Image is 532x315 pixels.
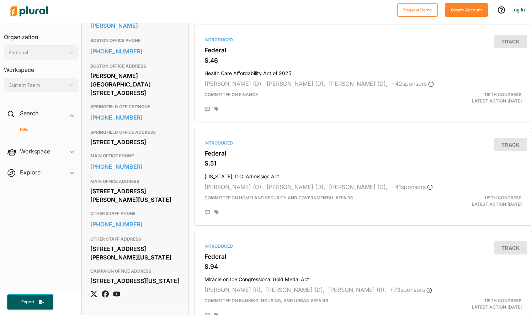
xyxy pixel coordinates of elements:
span: [PERSON_NAME] (D), [204,183,263,190]
h4: [US_STATE], D.C. Admission Act [204,170,522,180]
h3: MAIN OFFICE ADDRESS [90,177,180,186]
span: [PERSON_NAME] (R), [328,286,386,293]
h4: Health Care Affordability Act of 2025 [204,67,522,77]
div: [STREET_ADDRESS][PERSON_NAME][US_STATE] [90,243,180,263]
div: Add Position Statement [204,106,210,112]
span: [PERSON_NAME] (D), [204,80,263,87]
a: Bills [11,126,74,133]
h3: S.51 [204,160,522,167]
h3: BOSTON OFFICE ADDRESS [90,62,180,70]
div: Introduced [204,37,522,43]
div: [STREET_ADDRESS] [90,137,180,147]
div: Introduced [204,140,522,146]
h3: Workspace [4,59,78,75]
h3: SPRINGFIELD OFFICE PHONE [90,103,180,111]
span: [PERSON_NAME] (D), [329,183,388,190]
span: + 73 sponsor s [390,286,432,293]
h3: Federal [204,150,522,157]
div: Latest Action: [DATE] [418,195,527,208]
span: Export [16,299,39,305]
button: Track [494,241,527,254]
h3: S.94 [204,263,522,270]
button: Track [494,35,527,48]
h2: Search [20,109,38,117]
div: Add Position Statement [204,210,210,215]
span: [PERSON_NAME] (R), [204,286,262,293]
a: [PHONE_NUMBER] [90,219,180,230]
h3: Federal [204,253,522,260]
div: Add tags [214,106,219,111]
div: Introduced [204,243,522,250]
span: [PERSON_NAME] (D), [329,80,388,87]
button: Export [7,294,53,310]
div: [STREET_ADDRESS][US_STATE] [90,275,180,286]
h3: OTHER STAFF ADDRESS [90,235,180,243]
div: [PERSON_NAME][GEOGRAPHIC_DATA] [STREET_ADDRESS] [90,70,180,98]
a: Create Account [445,6,488,13]
button: Track [494,138,527,151]
h3: Federal [204,47,522,54]
span: [PERSON_NAME] (D), [267,183,325,190]
a: Log In [511,6,525,13]
div: Add tags [214,210,219,215]
span: [PERSON_NAME] (D), [267,80,325,87]
div: Personal [9,49,66,56]
span: + 41 sponsor s [391,183,433,190]
span: Committee on Homeland Security and Governmental Affairs [204,195,353,200]
a: [PHONE_NUMBER] [90,112,180,123]
h3: SPRINGFIELD OFFICE ADDRESS [90,128,180,137]
h3: S.46 [204,57,522,64]
h4: Miracle on Ice Congressional Gold Medal Act [204,273,522,283]
h3: CAMPAIGN OFFICE ADDRESS [90,267,180,275]
a: [PHONE_NUMBER] [90,161,180,172]
span: Committee on Finance [204,92,258,97]
button: Request Demo [397,3,438,17]
a: [PHONE_NUMBER] [90,46,180,57]
h3: Organization [4,27,78,42]
h3: BOSTON OFFICE PHONE [90,36,180,45]
div: [STREET_ADDRESS][PERSON_NAME][US_STATE] [90,186,180,205]
span: 119th Congress [484,195,522,200]
button: Create Account [445,3,488,17]
div: Latest Action: [DATE] [418,298,527,310]
a: Request Demo [397,6,438,13]
div: Latest Action: [DATE] [418,91,527,104]
span: Committee on Banking, Housing, and Urban Affairs [204,298,328,303]
span: 119th Congress [484,92,522,97]
div: Current Team [9,82,66,89]
span: [PERSON_NAME] (D), [266,286,325,293]
h3: MAIN OFFICE PHONE [90,152,180,160]
h3: OTHER STAFF PHONE [90,209,180,218]
span: 119th Congress [484,298,522,303]
span: + 42 sponsor s [391,80,434,87]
